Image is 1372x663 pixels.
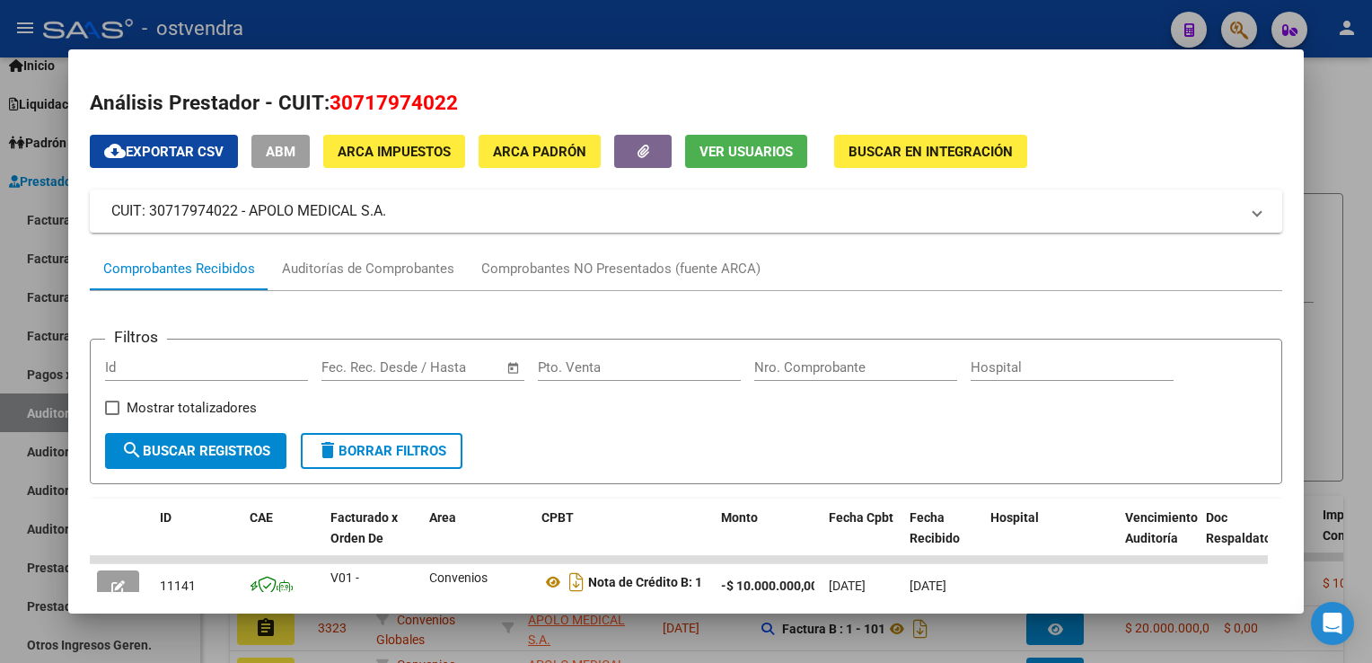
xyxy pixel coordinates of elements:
datatable-header-cell: Fecha Recibido [902,499,983,578]
span: Ver Usuarios [699,144,793,160]
datatable-header-cell: CPBT [534,499,714,578]
button: Buscar en Integración [834,135,1027,168]
button: ARCA Padrón [479,135,601,168]
span: ARCA Impuestos [338,144,451,160]
mat-icon: cloud_download [104,140,126,162]
button: Exportar CSV [90,135,238,168]
h2: Análisis Prestador - CUIT: [90,88,1281,119]
span: Monto [721,510,758,525]
mat-expansion-panel-header: CUIT: 30717974022 - APOLO MEDICAL S.A. [90,190,1281,233]
div: Open Intercom Messenger [1311,602,1354,645]
span: ABM [266,144,295,160]
div: Auditorías de Comprobantes [282,259,454,279]
span: Vencimiento Auditoría [1125,510,1198,545]
strong: -$ 10.000.000,00 [721,579,818,593]
button: ARCA Impuestos [323,135,465,168]
span: Buscar en Integración [849,144,1013,160]
mat-icon: delete [317,439,339,461]
datatable-header-cell: Hospital [983,499,1118,578]
datatable-header-cell: Area [422,499,534,578]
datatable-header-cell: CAE [242,499,323,578]
div: Comprobantes NO Presentados (fuente ARCA) [481,259,761,279]
span: [DATE] [829,579,866,593]
input: Fecha inicio [321,359,394,376]
span: Mostrar totalizadores [127,397,257,419]
div: Comprobantes Recibidos [103,259,255,279]
input: Fecha fin [410,359,497,376]
span: V01 - [GEOGRAPHIC_DATA] [330,570,452,606]
datatable-header-cell: Vencimiento Auditoría [1118,499,1199,578]
button: Buscar Registros [105,433,286,469]
button: Borrar Filtros [301,433,462,469]
span: CAE [250,510,273,525]
datatable-header-cell: Monto [714,499,822,578]
button: Ver Usuarios [685,135,807,168]
span: Hospital [990,510,1039,525]
span: ID [160,510,171,525]
datatable-header-cell: Fecha Cpbt [822,499,902,578]
span: Exportar CSV [104,144,224,160]
mat-icon: search [121,439,143,461]
span: Borrar Filtros [317,443,446,459]
span: 30717974022 [330,91,458,114]
span: Convenios Globales [429,570,488,606]
span: Doc Respaldatoria [1206,510,1287,545]
h3: Filtros [105,325,167,349]
span: Buscar Registros [121,443,270,459]
span: CPBT [541,510,574,525]
datatable-header-cell: ID [153,499,242,578]
mat-panel-title: CUIT: 30717974022 - APOLO MEDICAL S.A. [111,200,1238,222]
span: Fecha Cpbt [829,510,893,525]
span: Area [429,510,456,525]
button: ABM [251,135,310,168]
datatable-header-cell: Doc Respaldatoria [1199,499,1306,578]
span: Facturado x Orden De [330,510,398,545]
strong: Nota de Crédito B: 1 - 8 [541,575,702,614]
span: ARCA Padrón [493,144,586,160]
span: 11141 [160,579,196,593]
i: Descargar documento [565,568,588,597]
button: Open calendar [503,358,523,378]
span: Fecha Recibido [910,510,960,545]
datatable-header-cell: Facturado x Orden De [323,499,422,578]
span: [DATE] [910,579,946,593]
